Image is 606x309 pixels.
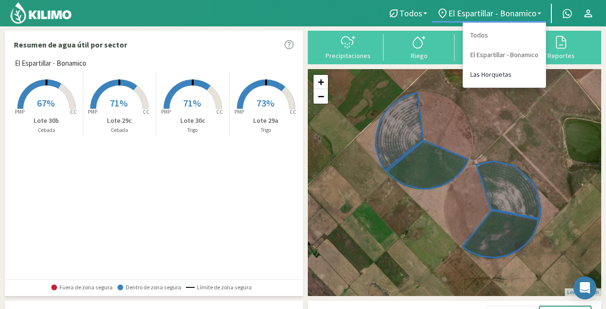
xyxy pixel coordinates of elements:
[15,58,86,69] span: El Espartillar - Bonamico
[234,108,244,115] tspan: PMP
[117,284,181,291] span: Dentro de zona segura
[399,8,422,18] span: Todos
[454,34,525,59] button: Carga mensual
[83,116,156,126] p: Lote 29c
[315,52,381,59] div: Precipitaciones
[463,65,546,84] a: Las Horquetas
[463,45,546,65] a: El Espartillar - Bonamico
[290,108,296,115] tspan: CC
[15,108,24,115] tspan: PMP
[143,108,150,115] tspan: CC
[14,39,127,50] p: Resumen de agua útil por sector
[386,52,452,59] div: Riego
[161,108,171,115] tspan: PMP
[156,116,229,126] p: Lote 30c
[230,116,303,126] p: Lote 29a
[314,75,328,89] a: Zoom in
[463,25,546,45] a: Todos
[528,52,594,59] div: Reportes
[10,126,83,134] p: Cebada
[10,116,83,126] p: Lote 30b
[51,284,113,291] span: Fuera de zona segura
[525,34,596,59] button: Reportes
[88,108,97,115] tspan: PMP
[110,97,128,109] span: 71%
[384,34,454,59] button: Riego
[83,126,156,134] p: Cebada
[256,97,274,109] span: 73%
[313,34,384,59] button: Precipitaciones
[314,89,328,104] a: Zoom out
[70,108,77,115] tspan: CC
[37,97,55,109] span: 67%
[457,52,523,59] div: Carga mensual
[230,126,303,134] p: Trigo
[183,97,201,109] span: 71%
[567,289,583,295] a: Leaflet
[573,276,596,299] div: Open Intercom Messenger
[216,108,223,115] tspan: CC
[565,288,601,297] div: | ©
[156,126,229,134] p: Trigo
[186,284,252,291] span: Límite de zona segura
[10,1,72,24] img: Kilimo
[448,8,536,18] span: El Espartillar - Bonamico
